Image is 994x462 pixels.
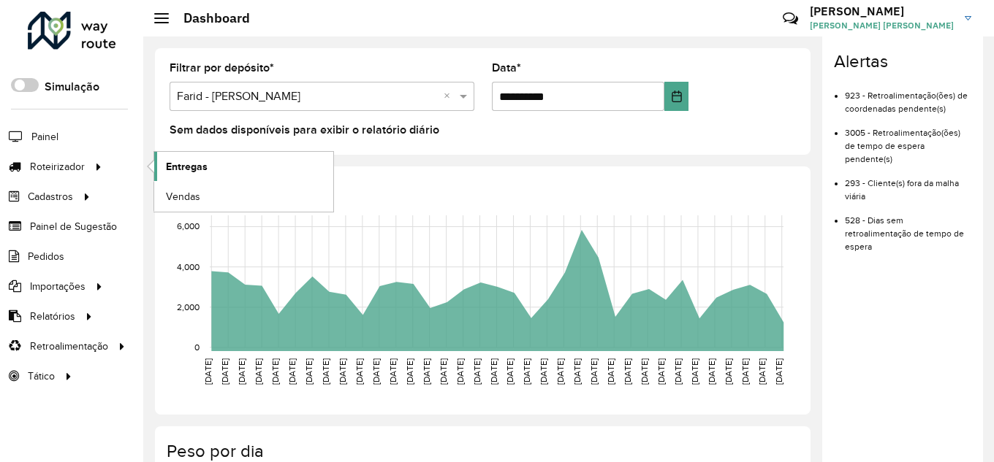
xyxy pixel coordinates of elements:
text: [DATE] [606,358,615,385]
h4: Peso por dia [167,441,796,462]
text: [DATE] [455,358,465,385]
text: [DATE] [321,358,330,385]
label: Data [492,59,521,77]
text: [DATE] [673,358,683,385]
text: [DATE] [640,358,649,385]
span: Clear all [444,88,456,105]
text: [DATE] [589,358,599,385]
h4: Capacidade por dia [167,181,796,202]
text: [DATE] [472,358,482,385]
span: [PERSON_NAME] [PERSON_NAME] [810,19,954,32]
text: [DATE] [724,358,733,385]
a: Contato Rápido [775,3,806,34]
text: [DATE] [405,358,414,385]
h3: [PERSON_NAME] [810,4,954,18]
text: [DATE] [237,358,246,385]
text: [DATE] [623,358,632,385]
li: 3005 - Retroalimentação(ões) de tempo de espera pendente(s) [845,115,971,166]
li: 923 - Retroalimentação(ões) de coordenadas pendente(s) [845,78,971,115]
text: [DATE] [371,358,381,385]
text: [DATE] [505,358,515,385]
text: [DATE] [354,358,364,385]
text: 6,000 [177,221,200,231]
text: [DATE] [203,358,213,385]
text: [DATE] [656,358,666,385]
label: Filtrar por depósito [170,59,274,77]
text: [DATE] [539,358,548,385]
text: [DATE] [740,358,750,385]
text: 0 [194,342,200,352]
text: [DATE] [388,358,398,385]
text: [DATE] [757,358,767,385]
text: [DATE] [572,358,582,385]
text: [DATE] [555,358,565,385]
li: 528 - Dias sem retroalimentação de tempo de espera [845,203,971,253]
a: Entregas [154,152,333,181]
text: [DATE] [774,358,784,385]
li: 293 - Cliente(s) fora da malha viária [845,166,971,203]
span: Pedidos [28,249,64,264]
text: [DATE] [270,358,280,385]
button: Choose Date [664,82,688,111]
span: Relatórios [30,309,75,324]
text: [DATE] [254,358,263,385]
a: Vendas [154,182,333,211]
span: Importações [30,279,86,294]
text: [DATE] [287,358,297,385]
span: Painel de Sugestão [30,219,117,234]
text: [DATE] [690,358,699,385]
text: [DATE] [439,358,448,385]
text: 4,000 [177,261,200,271]
span: Cadastros [28,189,73,204]
span: Tático [28,369,55,384]
text: [DATE] [489,358,498,385]
h2: Dashboard [169,10,250,26]
label: Sem dados disponíveis para exibir o relatório diário [170,121,439,139]
text: [DATE] [522,358,531,385]
text: [DATE] [220,358,229,385]
label: Simulação [45,78,99,96]
text: [DATE] [304,358,314,385]
span: Retroalimentação [30,339,108,354]
span: Vendas [166,189,200,204]
span: Roteirizador [30,159,85,174]
span: Painel [31,129,58,145]
text: [DATE] [707,358,716,385]
text: [DATE] [422,358,431,385]
text: 2,000 [177,302,200,312]
span: Entregas [166,159,208,174]
h4: Alertas [834,51,971,72]
text: [DATE] [338,358,347,385]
